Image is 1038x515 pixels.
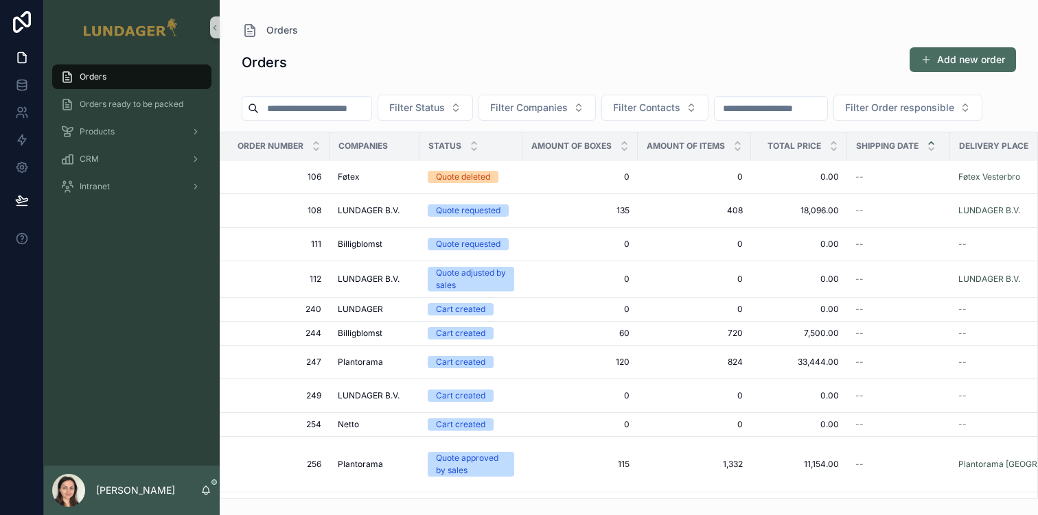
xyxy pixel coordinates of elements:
[428,238,514,250] a: Quote requested
[958,304,967,315] span: --
[52,64,211,89] a: Orders
[338,239,411,250] a: Billigblomst
[428,390,514,402] a: Cart created
[531,357,630,368] a: 120
[237,304,321,315] a: 240
[237,239,321,250] span: 111
[428,171,514,183] a: Quote deleted
[52,92,211,117] a: Orders ready to be packed
[237,171,321,182] span: 106
[436,238,500,250] div: Quote requested
[338,328,382,339] span: Billigblomst
[958,205,1020,216] a: LUNDAGER B.V.
[428,452,514,477] a: Quote approved by sales
[646,328,743,339] a: 720
[855,419,864,430] span: --
[646,274,743,285] span: 0
[759,274,839,285] a: 0.00
[855,304,864,315] span: --
[646,304,743,315] span: 0
[436,171,490,183] div: Quote deleted
[759,205,839,216] span: 18,096.00
[855,205,864,216] span: --
[958,419,967,430] span: --
[52,119,211,144] a: Products
[96,483,175,497] p: [PERSON_NAME]
[436,452,506,477] div: Quote approved by sales
[436,267,506,291] div: Quote adjusted by sales
[531,274,630,285] a: 0
[531,328,630,339] a: 60
[237,419,321,430] a: 254
[855,390,942,401] a: --
[237,459,321,470] span: 256
[855,304,942,315] a: --
[958,357,967,368] span: --
[759,239,839,250] span: 0.00
[237,357,321,368] a: 247
[389,101,445,115] span: Filter Status
[82,16,181,38] img: App logo
[531,459,630,470] a: 115
[601,95,708,121] button: Select Button
[531,390,630,401] a: 0
[856,141,919,152] span: Shipping date
[531,304,630,315] a: 0
[436,390,485,402] div: Cart created
[531,141,612,152] span: Amount of boxes
[646,390,743,401] span: 0
[855,239,864,250] span: --
[855,328,942,339] a: --
[338,390,411,401] a: LUNDAGER B.V.
[759,171,839,182] a: 0.00
[910,47,1016,72] button: Add new order
[855,205,942,216] a: --
[436,418,485,431] div: Cart created
[436,204,500,217] div: Quote requested
[845,101,954,115] span: Filter Order responsible
[855,171,942,182] a: --
[855,357,864,368] span: --
[80,154,99,165] span: CRM
[646,459,743,470] a: 1,332
[531,419,630,430] span: 0
[237,390,321,401] a: 249
[80,99,183,110] span: Orders ready to be packed
[237,274,321,285] a: 112
[478,95,596,121] button: Select Button
[338,357,411,368] a: Plantorama
[338,171,360,182] span: Føtex
[759,328,839,339] a: 7,500.00
[759,304,839,315] span: 0.00
[855,357,942,368] a: --
[436,327,485,339] div: Cart created
[531,205,630,216] a: 135
[242,22,298,38] a: Orders
[80,126,115,137] span: Products
[855,274,942,285] a: --
[428,356,514,368] a: Cart created
[338,419,359,430] span: Netto
[338,328,411,339] a: Billigblomst
[646,205,743,216] span: 408
[646,171,743,182] a: 0
[242,53,287,72] h1: Orders
[338,171,411,182] a: Føtex
[338,459,383,470] span: Plantorama
[338,205,400,216] span: LUNDAGER B.V.
[338,419,411,430] a: Netto
[759,419,839,430] span: 0.00
[338,390,400,401] span: LUNDAGER B.V.
[855,459,864,470] span: --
